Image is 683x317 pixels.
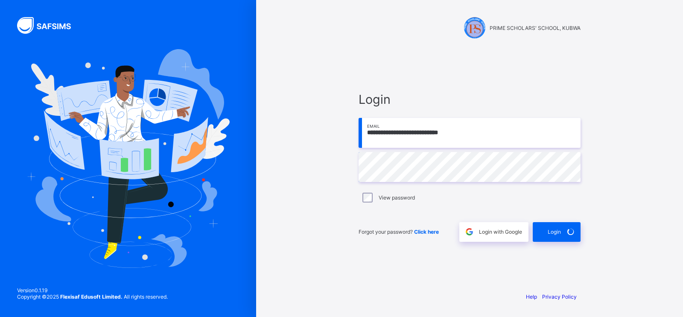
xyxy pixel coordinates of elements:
a: Help [526,294,537,300]
span: Copyright © 2025 All rights reserved. [17,294,168,300]
img: Hero Image [26,49,230,268]
img: google.396cfc9801f0270233282035f929180a.svg [464,227,474,237]
strong: Flexisaf Edusoft Limited. [60,294,123,300]
a: Privacy Policy [542,294,577,300]
span: Login [548,229,561,235]
a: Click here [414,229,439,235]
span: Login [359,92,581,107]
span: PRIME SCHOLARS' SCHOOL, KUBWA [490,25,581,31]
span: Version 0.1.19 [17,287,168,294]
span: Forgot your password? [359,229,439,235]
span: Login with Google [479,229,522,235]
label: View password [379,194,415,201]
img: SAFSIMS Logo [17,17,81,34]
